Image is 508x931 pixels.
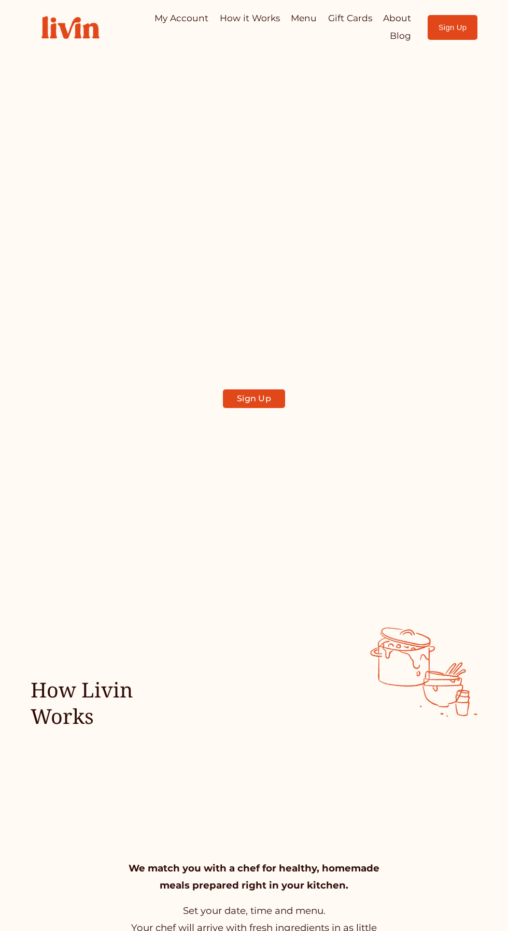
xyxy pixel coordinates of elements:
[31,677,195,730] h2: How Livin Works
[328,9,372,27] a: Gift Cards
[291,9,317,27] a: Menu
[428,15,477,40] a: Sign Up
[383,9,411,27] a: About
[31,5,110,50] img: Livin
[129,862,382,891] strong: We match you with a chef for healthy, homemade meals prepared right in your kitchen.
[117,341,391,376] span: Find a local chef who prepares customized, healthy meals in your kitchen
[390,27,411,45] a: Blog
[220,9,280,27] a: How it Works
[223,389,285,408] a: Sign Up
[96,290,412,326] span: Take Back Your Evenings
[154,9,208,27] a: My Account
